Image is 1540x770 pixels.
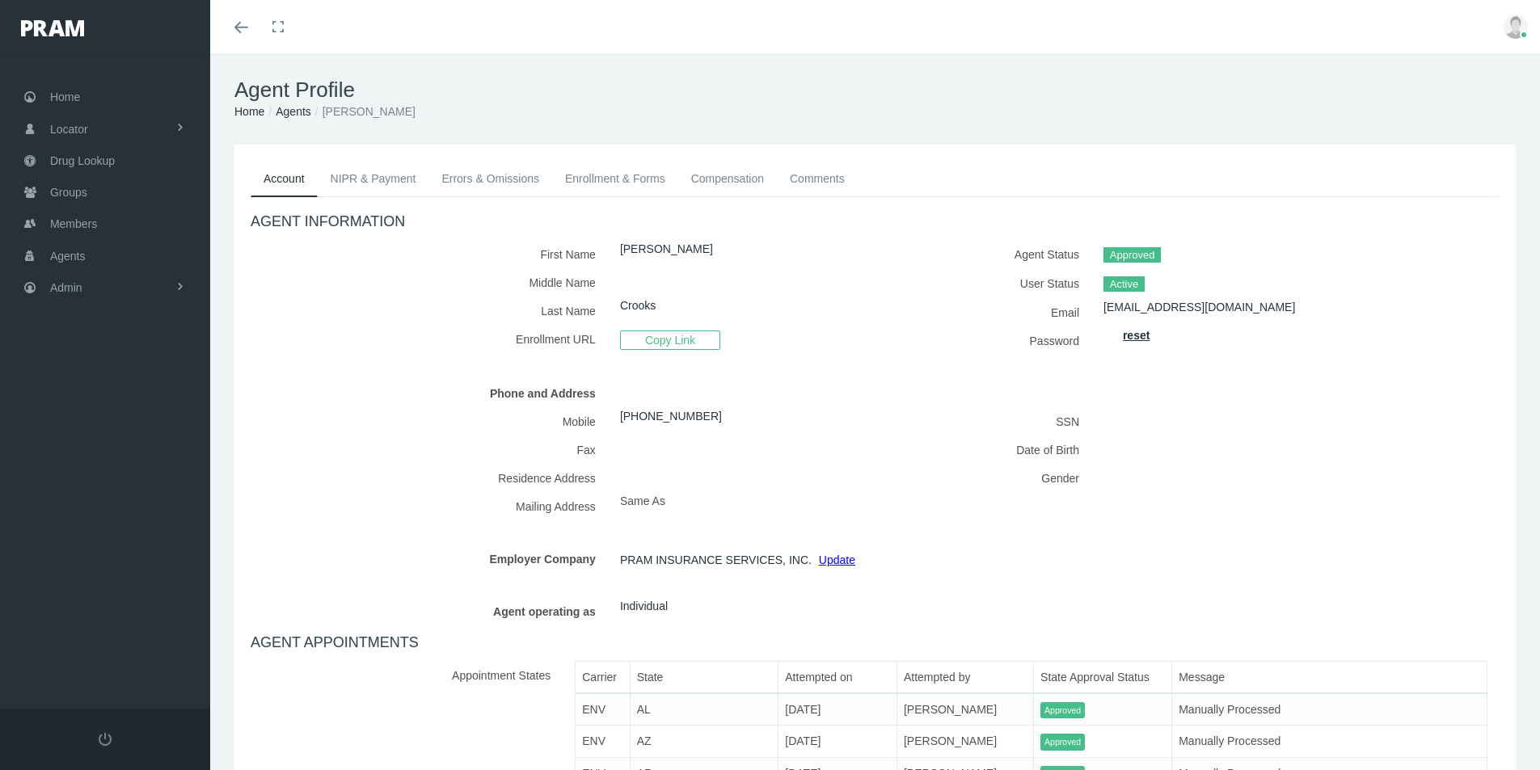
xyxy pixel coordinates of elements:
[251,240,608,268] label: First Name
[1034,661,1172,693] th: State Approval Status
[777,161,858,196] a: Comments
[630,661,778,693] th: State
[1172,661,1487,693] th: Message
[620,494,665,507] span: Same As
[678,161,777,196] a: Compensation
[630,726,778,758] td: AZ
[251,464,608,492] label: Residence Address
[234,105,264,118] a: Home
[1040,702,1085,719] span: Approved
[251,297,608,325] label: Last Name
[1172,693,1487,726] td: Manually Processed
[897,693,1033,726] td: [PERSON_NAME]
[251,435,608,464] label: Fax
[576,661,630,693] th: Carrier
[251,325,608,355] label: Enrollment URL
[251,161,318,197] a: Account
[888,407,1092,435] label: SSN
[50,114,88,145] span: Locator
[819,553,855,566] a: Update
[576,693,630,726] td: ENV
[778,661,897,693] th: Attempted on
[888,269,1092,298] label: User Status
[50,208,97,239] span: Members
[251,545,608,573] label: Employer Company
[50,177,87,208] span: Groups
[888,464,1092,492] label: Gender
[234,78,1516,103] h1: Agent Profile
[620,242,713,255] a: [PERSON_NAME]
[318,161,429,196] a: NIPR & Payment
[251,268,608,297] label: Middle Name
[552,161,678,196] a: Enrollment & Forms
[620,594,668,618] span: Individual
[251,634,1500,652] h4: AGENT APPOINTMENTS
[50,241,86,271] span: Agents
[21,20,84,36] img: PRAM_20_x_78.png
[888,298,1092,326] label: Email
[620,410,722,423] a: [PHONE_NUMBER]
[1103,276,1145,292] span: Active
[778,726,897,758] td: [DATE]
[1504,15,1528,39] img: user-placeholder.jpg
[888,326,1092,355] label: Password
[620,548,812,572] span: PRAM INSURANCE SERVICES, INC.
[50,145,115,176] span: Drug Lookup
[311,103,416,120] li: [PERSON_NAME]
[50,82,80,112] span: Home
[251,597,608,625] label: Agent operating as
[1172,726,1487,758] td: Manually Processed
[897,661,1033,693] th: Attempted by
[251,492,608,520] label: Mailing Address
[1103,301,1295,313] a: [EMAIL_ADDRESS][DOMAIN_NAME]
[620,333,720,346] a: Copy Link
[897,726,1033,758] td: [PERSON_NAME]
[620,330,720,350] span: Copy Link
[778,693,897,726] td: [DATE]
[576,726,630,758] td: ENV
[276,105,311,118] a: Agents
[251,379,608,407] label: Phone and Address
[630,693,778,726] td: AL
[251,213,1500,231] h4: AGENT INFORMATION
[251,407,608,435] label: Mobile
[50,272,82,303] span: Admin
[620,299,656,312] a: Crooks
[888,240,1092,269] label: Agent Status
[1123,329,1150,342] a: reset
[1040,734,1085,751] span: Approved
[428,161,552,196] a: Errors & Omissions
[1103,247,1161,263] span: Approved
[888,435,1092,464] label: Date of Birth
